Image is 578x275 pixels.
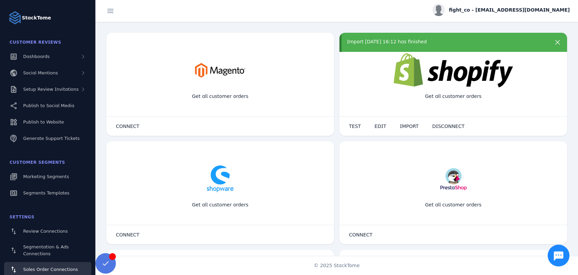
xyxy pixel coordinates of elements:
[23,244,69,256] span: Segmentation & Ads Connections
[349,124,361,129] span: TEST
[186,87,254,105] div: Get all customer orders
[186,53,254,87] img: magento.png
[109,119,146,133] button: CONNECT
[368,119,393,133] button: EDIT
[23,70,58,75] span: Social Mentions
[4,186,91,201] a: Segments Templates
[393,119,425,133] button: IMPORT
[10,160,65,165] span: Customer Segments
[342,119,368,133] button: TEST
[347,38,540,45] div: Import [DATE] 16:12 has finished
[23,103,74,108] span: Publish to Social Media
[23,54,50,59] span: Dashboards
[22,14,51,21] strong: StackTome
[4,115,91,130] a: Publish to Website
[4,98,91,113] a: Publish to Social Media
[432,4,445,16] img: profile.jpg
[4,240,91,261] a: Segmentation & Ads Connections
[400,124,419,129] span: IMPORT
[23,119,64,125] span: Publish to Website
[23,87,79,92] span: Setup Review Invitations
[4,224,91,239] a: Review Connections
[342,228,379,242] button: CONNECT
[23,190,70,196] span: Segments Templates
[4,169,91,184] a: Marketing Segments
[349,232,372,237] span: CONNECT
[425,119,471,133] button: DISCONNECT
[449,6,570,14] span: fight_co - [EMAIL_ADDRESS][DOMAIN_NAME]
[23,267,78,272] span: Sales Order Connections
[420,196,487,214] div: Get all customer orders
[4,131,91,146] a: Generate Support Tickets
[8,11,22,25] img: Logo image
[314,262,360,269] span: © 2025 StackTome
[203,162,237,196] img: shopware.png
[109,228,146,242] button: CONNECT
[23,174,69,179] span: Marketing Segments
[10,215,34,219] span: Settings
[23,229,68,234] span: Review Connections
[23,136,80,141] span: Generate Support Tickets
[375,124,386,129] span: EDIT
[394,53,513,87] img: shopify.png
[420,87,487,105] div: Get all customer orders
[116,124,139,129] span: CONNECT
[116,232,139,237] span: CONNECT
[438,162,469,196] img: prestashop.png
[432,4,570,16] button: fight_co - [EMAIL_ADDRESS][DOMAIN_NAME]
[186,196,254,214] div: Get all customer orders
[432,124,465,129] span: DISCONNECT
[10,40,61,45] span: Customer Reviews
